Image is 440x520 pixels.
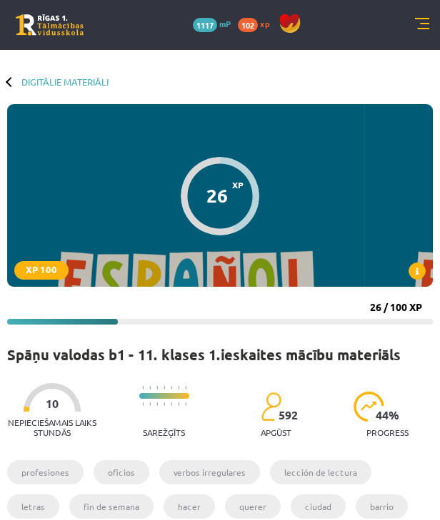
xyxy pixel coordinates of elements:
[171,402,172,406] img: icon-short-line-57e1e144782c952c97e751825c79c345078a6d821885a25fce030b3d8c18986b.svg
[261,427,291,437] p: apgūst
[69,494,154,519] li: fin de semana
[7,417,98,437] p: Nepieciešamais laiks stundās
[142,402,144,406] img: icon-short-line-57e1e144782c952c97e751825c79c345078a6d821885a25fce030b3d8c18986b.svg
[178,386,179,389] img: icon-short-line-57e1e144782c952c97e751825c79c345078a6d821885a25fce030b3d8c18986b.svg
[164,386,165,389] img: icon-short-line-57e1e144782c952c97e751825c79c345078a6d821885a25fce030b3d8c18986b.svg
[143,427,185,437] p: Sarežģīts
[232,180,244,190] span: XP
[270,460,371,484] li: lección de lectura
[7,460,84,484] li: profesiones
[206,185,228,206] div: 26
[238,18,258,32] span: 102
[219,18,231,29] span: mP
[193,18,217,32] span: 1117
[149,402,151,406] img: icon-short-line-57e1e144782c952c97e751825c79c345078a6d821885a25fce030b3d8c18986b.svg
[185,402,186,406] img: icon-short-line-57e1e144782c952c97e751825c79c345078a6d821885a25fce030b3d8c18986b.svg
[16,14,84,36] a: Rīgas 1. Tālmācības vidusskola
[225,494,281,519] li: querer
[164,402,165,406] img: icon-short-line-57e1e144782c952c97e751825c79c345078a6d821885a25fce030b3d8c18986b.svg
[14,261,69,280] div: XP 100
[142,386,144,389] img: icon-short-line-57e1e144782c952c97e751825c79c345078a6d821885a25fce030b3d8c18986b.svg
[7,346,401,363] h1: Spāņu valodas b1 - 11. klases 1.ieskaites mācību materiāls
[178,402,179,406] img: icon-short-line-57e1e144782c952c97e751825c79c345078a6d821885a25fce030b3d8c18986b.svg
[356,494,408,519] li: barrio
[156,386,158,389] img: icon-short-line-57e1e144782c952c97e751825c79c345078a6d821885a25fce030b3d8c18986b.svg
[261,392,281,422] img: students-c634bb4e5e11cddfef0936a35e636f08e4e9abd3cc4e673bd6f9a4125e45ecb1.svg
[376,409,400,422] span: 44 %
[159,460,260,484] li: verbos irregulares
[279,409,298,422] span: 592
[156,402,158,406] img: icon-short-line-57e1e144782c952c97e751825c79c345078a6d821885a25fce030b3d8c18986b.svg
[238,18,276,29] a: 102 xp
[260,18,269,29] span: xp
[94,460,149,484] li: oficios
[366,427,409,437] p: progress
[21,76,109,87] a: Digitālie materiāli
[291,494,346,519] li: ciudad
[7,494,59,519] li: letras
[354,392,384,422] img: icon-progress-161ccf0a02000e728c5f80fcf4c31c7af3da0e1684b2b1d7c360e028c24a22f1.svg
[149,386,151,389] img: icon-short-line-57e1e144782c952c97e751825c79c345078a6d821885a25fce030b3d8c18986b.svg
[46,397,59,410] span: 10
[185,386,186,389] img: icon-short-line-57e1e144782c952c97e751825c79c345078a6d821885a25fce030b3d8c18986b.svg
[164,494,215,519] li: hacer
[171,386,172,389] img: icon-short-line-57e1e144782c952c97e751825c79c345078a6d821885a25fce030b3d8c18986b.svg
